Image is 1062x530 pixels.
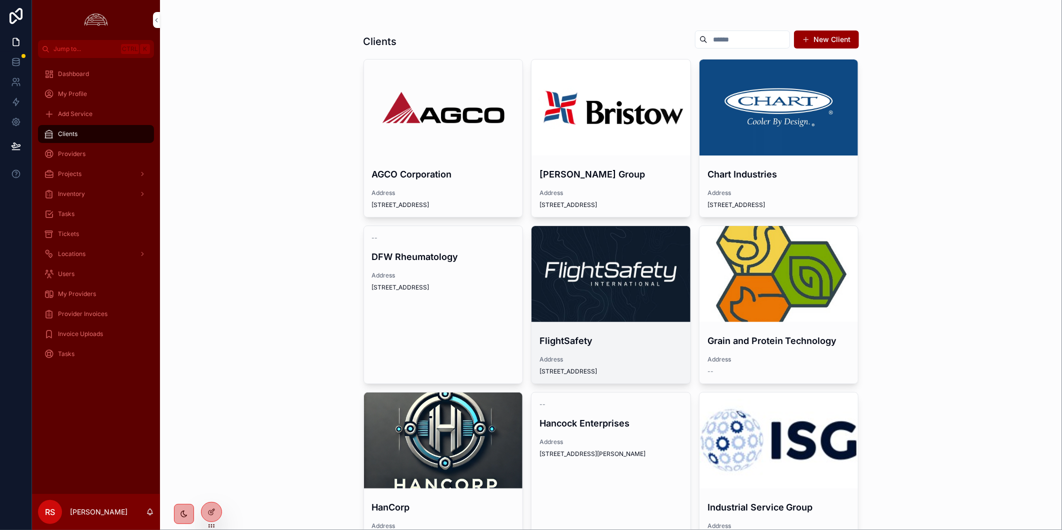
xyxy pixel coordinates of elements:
[372,271,515,279] span: Address
[38,225,154,243] a: Tickets
[58,230,79,238] span: Tickets
[141,45,149,53] span: K
[38,305,154,323] a: Provider Invoices
[121,44,139,54] span: Ctrl
[539,400,545,408] span: --
[38,285,154,303] a: My Providers
[45,506,55,518] span: RS
[707,500,850,514] h4: Industrial Service Group
[531,225,691,384] a: FlightSafetyAddress[STREET_ADDRESS]
[539,367,682,375] span: [STREET_ADDRESS]
[372,167,515,181] h4: AGCO Corporation
[794,30,859,48] button: New Client
[707,167,850,181] h4: Chart Industries
[539,189,682,197] span: Address
[70,507,127,517] p: [PERSON_NAME]
[58,110,92,118] span: Add Service
[58,310,107,318] span: Provider Invoices
[364,392,523,488] div: 778c0795d38c4790889d08bccd6235bd28ab7647284e7b1cd2b3dc64200782bb.png
[707,355,850,363] span: Address
[531,59,690,155] div: Bristow-Logo.png
[58,130,77,138] span: Clients
[58,250,85,258] span: Locations
[38,185,154,203] a: Inventory
[38,205,154,223] a: Tasks
[699,225,859,384] a: Grain and Protein TechnologyAddress--
[38,265,154,283] a: Users
[38,345,154,363] a: Tasks
[58,150,85,158] span: Providers
[58,70,89,78] span: Dashboard
[707,201,850,209] span: [STREET_ADDRESS]
[372,234,378,242] span: --
[539,167,682,181] h4: [PERSON_NAME] Group
[539,450,682,458] span: [STREET_ADDRESS][PERSON_NAME]
[372,189,515,197] span: Address
[81,12,110,28] img: App logo
[699,59,859,217] a: Chart IndustriesAddress[STREET_ADDRESS]
[539,355,682,363] span: Address
[58,270,74,278] span: Users
[58,350,74,358] span: Tasks
[38,245,154,263] a: Locations
[372,250,515,263] h4: DFW Rheumatology
[364,59,523,155] div: AGCO-Logo.wine-2.png
[38,165,154,183] a: Projects
[38,65,154,83] a: Dashboard
[363,225,523,384] a: --DFW RheumatologyAddress[STREET_ADDRESS]
[58,190,85,198] span: Inventory
[363,34,397,48] h1: Clients
[539,334,682,347] h4: FlightSafety
[699,226,858,322] div: channels4_profile.jpg
[707,334,850,347] h4: Grain and Protein Technology
[58,90,87,98] span: My Profile
[58,330,103,338] span: Invoice Uploads
[707,367,713,375] span: --
[38,125,154,143] a: Clients
[707,189,850,197] span: Address
[372,201,515,209] span: [STREET_ADDRESS]
[38,40,154,58] button: Jump to...CtrlK
[38,145,154,163] a: Providers
[38,325,154,343] a: Invoice Uploads
[372,522,515,530] span: Address
[531,226,690,322] div: 1633977066381.jpeg
[58,170,81,178] span: Projects
[58,210,74,218] span: Tasks
[32,58,160,376] div: scrollable content
[707,522,850,530] span: Address
[699,59,858,155] div: 1426109293-7d24997d20679e908a7df4e16f8b392190537f5f73e5c021cd37739a270e5c0f-d.png
[539,201,682,209] span: [STREET_ADDRESS]
[363,59,523,217] a: AGCO CorporationAddress[STREET_ADDRESS]
[699,392,858,488] div: the_industrial_service_group_logo.jpeg
[38,85,154,103] a: My Profile
[58,290,96,298] span: My Providers
[372,283,515,291] span: [STREET_ADDRESS]
[372,500,515,514] h4: HanCorp
[531,59,691,217] a: [PERSON_NAME] GroupAddress[STREET_ADDRESS]
[539,438,682,446] span: Address
[539,416,682,430] h4: Hancock Enterprises
[38,105,154,123] a: Add Service
[53,45,117,53] span: Jump to...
